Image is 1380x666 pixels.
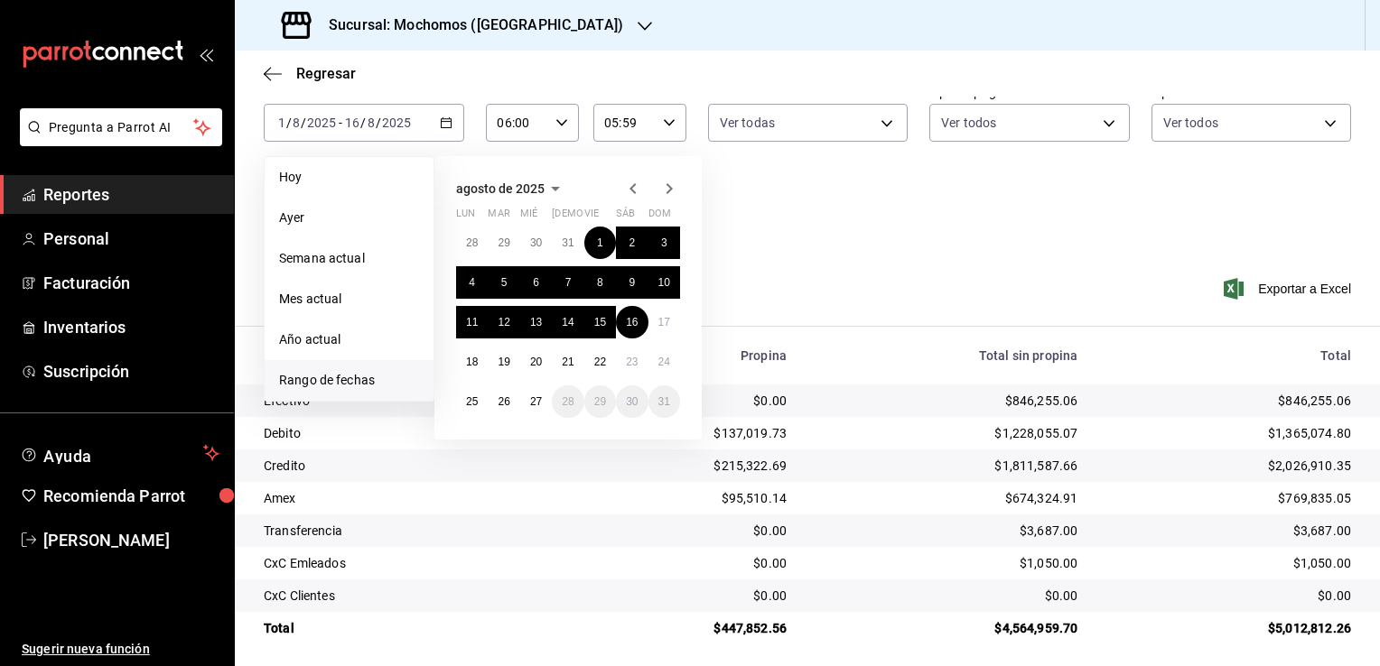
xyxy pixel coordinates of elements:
[456,227,488,259] button: 28 de julio de 2025
[648,208,671,227] abbr: domingo
[626,356,638,368] abbr: 23 de agosto de 2025
[520,227,552,259] button: 30 de julio de 2025
[43,484,219,508] span: Recomienda Parrot
[279,330,419,349] span: Año actual
[1106,522,1351,540] div: $3,687.00
[594,316,606,328] abbr: 15 de agosto de 2025
[498,356,509,368] abbr: 19 de agosto de 2025
[616,227,648,259] button: 2 de agosto de 2025
[264,457,555,475] div: Credito
[530,395,542,408] abbr: 27 de agosto de 2025
[616,385,648,418] button: 30 de agosto de 2025
[1227,278,1351,300] span: Exportar a Excel
[22,640,219,659] span: Sugerir nueva función
[279,371,419,390] span: Rango de fechas
[552,208,658,227] abbr: jueves
[584,306,616,338] button: 15 de agosto de 2025
[816,522,1077,540] div: $3,687.00
[562,316,573,328] abbr: 14 de agosto de 2025
[584,385,616,418] button: 29 de agosto de 2025
[584,457,787,475] div: $215,322.69
[301,116,306,130] span: /
[816,392,1077,410] div: $846,255.06
[264,522,555,540] div: Transferencia
[1106,424,1351,442] div: $1,365,074.80
[584,227,616,259] button: 1 de agosto de 2025
[594,395,606,408] abbr: 29 de agosto de 2025
[816,424,1077,442] div: $1,228,055.07
[616,346,648,378] button: 23 de agosto de 2025
[488,346,519,378] button: 19 de agosto de 2025
[1106,348,1351,363] div: Total
[661,236,667,249] abbr: 3 de agosto de 2025
[264,619,555,637] div: Total
[816,587,1077,605] div: $0.00
[498,395,509,408] abbr: 26 de agosto de 2025
[381,116,412,130] input: ----
[584,346,616,378] button: 22 de agosto de 2025
[466,236,478,249] abbr: 28 de julio de 2025
[456,208,475,227] abbr: lunes
[456,181,545,196] span: agosto de 2025
[264,489,555,507] div: Amex
[626,395,638,408] abbr: 30 de agosto de 2025
[466,395,478,408] abbr: 25 de agosto de 2025
[488,227,519,259] button: 29 de julio de 2025
[648,266,680,299] button: 10 de agosto de 2025
[658,276,670,289] abbr: 10 de agosto de 2025
[616,266,648,299] button: 9 de agosto de 2025
[264,86,464,98] label: Fecha
[584,266,616,299] button: 8 de agosto de 2025
[1106,457,1351,475] div: $2,026,910.35
[43,271,219,295] span: Facturación
[520,266,552,299] button: 6 de agosto de 2025
[49,118,194,137] span: Pregunta a Parrot AI
[43,182,219,207] span: Reportes
[552,385,583,418] button: 28 de agosto de 2025
[279,208,419,227] span: Ayer
[339,116,342,130] span: -
[533,276,539,289] abbr: 6 de agosto de 2025
[13,131,222,150] a: Pregunta a Parrot AI
[466,356,478,368] abbr: 18 de agosto de 2025
[20,108,222,146] button: Pregunta a Parrot AI
[530,236,542,249] abbr: 30 de julio de 2025
[279,168,419,187] span: Hoy
[648,306,680,338] button: 17 de agosto de 2025
[486,86,579,98] label: Hora inicio
[629,236,635,249] abbr: 2 de agosto de 2025
[466,316,478,328] abbr: 11 de agosto de 2025
[264,554,555,572] div: CxC Emleados
[367,116,376,130] input: --
[562,356,573,368] abbr: 21 de agosto de 2025
[584,619,787,637] div: $447,852.56
[277,116,286,130] input: --
[264,65,356,82] button: Regresar
[43,227,219,251] span: Personal
[629,276,635,289] abbr: 9 de agosto de 2025
[498,316,509,328] abbr: 12 de agosto de 2025
[279,290,419,309] span: Mes actual
[941,114,996,132] span: Ver todos
[501,276,508,289] abbr: 5 de agosto de 2025
[597,236,603,249] abbr: 1 de agosto de 2025
[264,424,555,442] div: Debito
[43,359,219,384] span: Suscripción
[520,346,552,378] button: 20 de agosto de 2025
[469,276,475,289] abbr: 4 de agosto de 2025
[43,528,219,552] span: [PERSON_NAME]
[456,385,488,418] button: 25 de agosto de 2025
[616,306,648,338] button: 16 de agosto de 2025
[658,356,670,368] abbr: 24 de agosto de 2025
[456,346,488,378] button: 18 de agosto de 2025
[456,306,488,338] button: 11 de agosto de 2025
[816,348,1077,363] div: Total sin propina
[1163,114,1218,132] span: Ver todos
[1106,619,1351,637] div: $5,012,812.26
[626,316,638,328] abbr: 16 de agosto de 2025
[306,116,337,130] input: ----
[488,266,519,299] button: 5 de agosto de 2025
[264,587,555,605] div: CxC Clientes
[658,395,670,408] abbr: 31 de agosto de 2025
[597,276,603,289] abbr: 8 de agosto de 2025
